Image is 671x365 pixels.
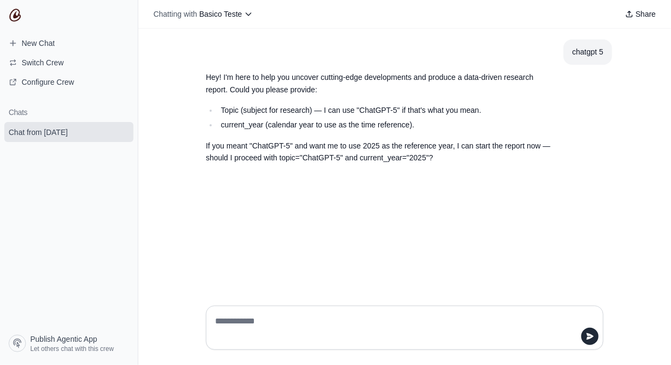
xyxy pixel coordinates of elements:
span: Chatting with [153,9,197,19]
a: Chat from [DATE] [4,122,133,142]
p: If you meant "ChatGPT-5" and want me to use 2025 as the reference year, I can start the report no... [206,140,552,165]
span: Publish Agentic App [30,334,97,344]
a: Publish Agentic App Let others chat with this crew [4,330,133,356]
span: Switch Crew [22,57,64,68]
span: Let others chat with this crew [30,344,114,353]
span: New Chat [22,38,55,49]
span: Basico Teste [199,10,242,18]
li: Topic (subject for research) — I can use "ChatGPT-5" if that's what you mean. [218,104,552,117]
li: current_year (calendar year to use as the time reference). [218,119,552,131]
section: Response [197,65,560,171]
button: Chatting with Basico Teste [149,6,257,22]
section: User message [563,39,612,65]
button: Share [621,6,660,22]
span: Chat from [DATE] [9,127,68,138]
span: Configure Crew [22,77,74,87]
button: Switch Crew [4,54,133,71]
p: Hey! I'm here to help you uncover cutting-edge developments and produce a data-driven research re... [206,71,552,96]
img: CrewAI Logo [9,9,22,22]
span: Share [636,9,656,19]
div: chatgpt 5 [572,46,603,58]
a: Configure Crew [4,73,133,91]
a: New Chat [4,35,133,52]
